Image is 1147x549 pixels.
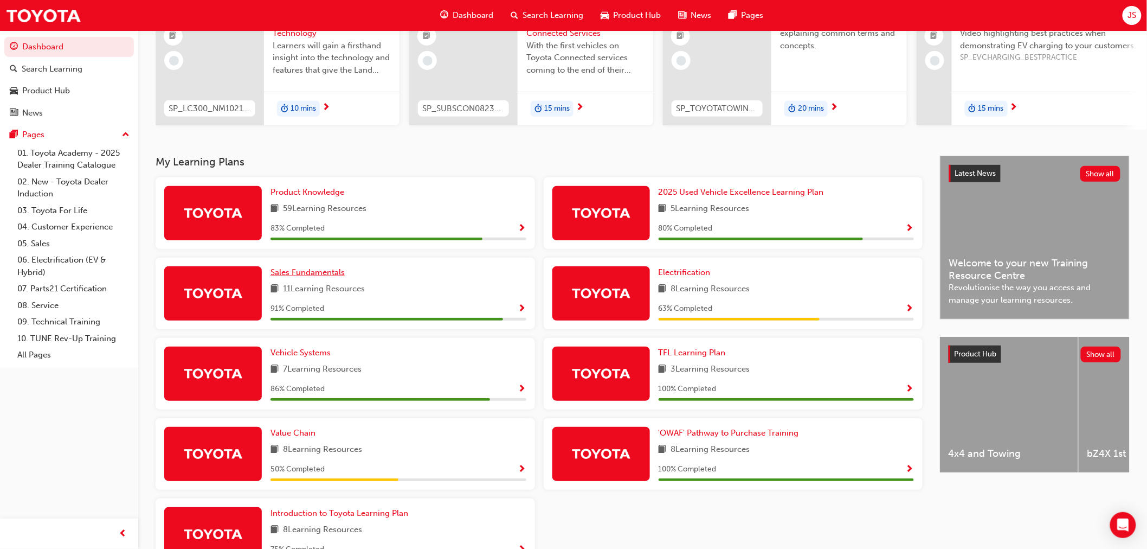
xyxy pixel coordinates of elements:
span: Show Progress [518,304,526,314]
span: 100 % Completed [659,383,717,395]
div: News [22,107,43,119]
img: Trak [183,284,243,303]
img: Trak [571,203,631,222]
img: Trak [183,525,243,544]
img: Trak [183,364,243,383]
a: Sales Fundamentals [270,266,349,279]
span: Show Progress [906,304,914,314]
a: search-iconSearch Learning [502,4,592,27]
button: Show Progress [518,222,526,235]
span: Show Progress [518,465,526,475]
span: Welcome to your new Training Resource Centre [949,257,1120,282]
span: JS [1127,9,1136,22]
span: Show Progress [906,224,914,234]
span: News [691,9,712,22]
span: duration-icon [969,102,976,116]
span: book-icon [270,283,279,296]
span: next-icon [322,103,330,113]
div: Product Hub [22,85,70,97]
a: 04. Customer Experience [13,219,134,235]
span: pages-icon [729,9,737,22]
a: 03. Toyota For Life [13,202,134,219]
a: TFL Learning Plan [659,347,730,359]
button: Pages [4,125,134,145]
a: Product Hub [4,81,134,101]
span: 8 Learning Resources [671,283,750,296]
span: Show Progress [518,385,526,394]
a: 10. TUNE Rev-Up Training [13,330,134,347]
span: Revolutionise the way you access and manage your learning resources. [949,282,1120,306]
span: 15 mins [544,103,570,115]
span: learningRecordVerb_NONE-icon [423,56,433,66]
span: 83 % Completed [270,222,325,235]
span: 8 Learning Resources [283,443,362,457]
button: Show Progress [906,302,914,316]
img: Trak [183,203,243,222]
a: pages-iconPages [720,4,772,27]
div: Search Learning [22,63,82,75]
a: 01. Toyota Academy - 2025 Dealer Training Catalogue [13,145,134,174]
span: Product Hub [955,349,997,359]
button: Show Progress [518,302,526,316]
span: Dashboard [453,9,494,22]
button: Show all [1080,166,1121,182]
a: 09. Technical Training [13,314,134,330]
span: up-icon [122,128,130,142]
button: DashboardSearch LearningProduct HubNews [4,35,134,125]
span: book-icon [659,443,667,457]
a: 08. Service [13,297,134,314]
span: Electrification [659,267,711,277]
span: Sales Fundamentals [270,267,345,277]
span: 80 % Completed [659,222,713,235]
button: Show Progress [906,222,914,235]
span: 10 mins [291,103,316,115]
button: Show Progress [906,463,914,476]
span: SP_TOYOTATOWING_0424 [676,103,758,115]
span: SP_LC300_NM1021_VD3 [169,103,251,115]
span: 50 % Completed [270,463,325,476]
span: 91 % Completed [270,303,324,315]
img: Trak [5,3,81,28]
span: Learners will gain a firsthand insight into the technology and features that give the Land Cruise... [273,40,391,76]
button: Show all [1081,347,1122,362]
a: News [4,103,134,123]
span: learningRecordVerb_NONE-icon [676,56,686,66]
a: Latest NewsShow all [949,165,1120,182]
span: booktick-icon [170,29,177,43]
button: Show Progress [518,382,526,396]
a: All Pages [13,347,134,363]
span: guage-icon [10,42,18,52]
span: 4x4 and Towing [949,448,1069,460]
img: Trak [571,444,631,463]
span: 8 Learning Resources [671,443,750,457]
a: 06. Electrification (EV & Hybrid) [13,252,134,280]
span: 59 Learning Resources [283,202,366,216]
span: duration-icon [788,102,796,116]
a: guage-iconDashboard [431,4,502,27]
span: 11 Learning Resources [283,283,365,296]
span: 63 % Completed [659,303,713,315]
span: next-icon [576,103,584,113]
a: Value Chain [270,427,320,439]
span: SP_SUBSCON0823_EL [422,103,505,115]
span: book-icon [270,443,279,457]
a: Electrification [659,266,715,279]
button: JS [1123,6,1142,25]
span: book-icon [270,363,279,376]
span: news-icon [10,108,18,118]
a: Product HubShow all [949,346,1121,363]
a: news-iconNews [670,4,720,27]
span: 86 % Completed [270,383,325,395]
span: Value Chain [270,428,315,438]
a: Dashboard [4,37,134,57]
span: book-icon [659,283,667,296]
span: book-icon [270,524,279,537]
span: 8 Learning Resources [283,524,362,537]
span: With the first vehicles on Toyota Connected services coming to the end of their complimentary per... [526,40,645,76]
span: Pages [742,9,764,22]
span: Show Progress [906,465,914,475]
span: book-icon [270,202,279,216]
span: TFL Learning Plan [659,348,726,358]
